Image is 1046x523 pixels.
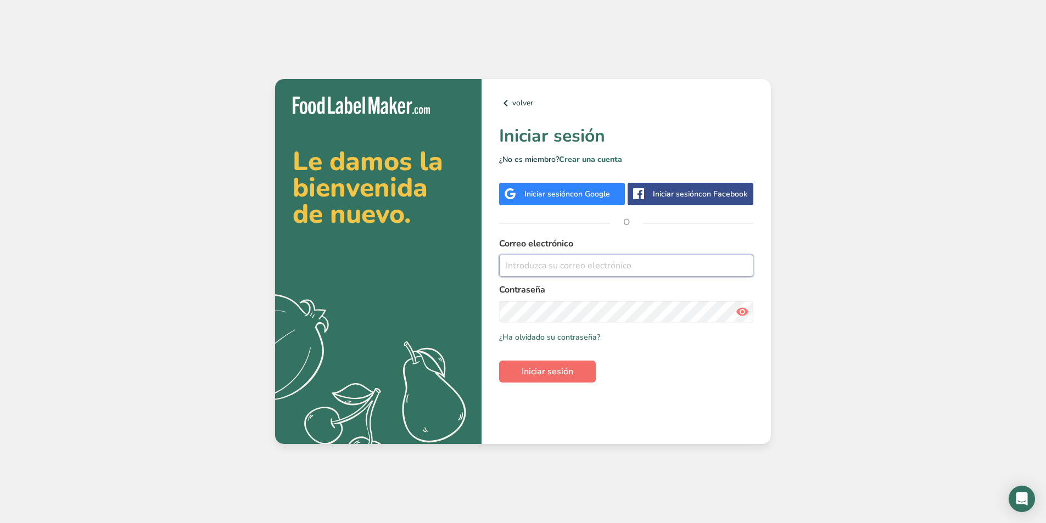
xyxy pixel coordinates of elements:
[499,283,753,296] label: Contraseña
[524,188,610,200] div: Iniciar sesión
[499,123,753,149] h1: Iniciar sesión
[293,148,464,227] h2: Le damos la bienvenida de nuevo.
[499,255,753,277] input: Introduzca su correo electrónico
[499,237,753,250] label: Correo electrónico
[610,206,643,239] span: O
[293,97,430,115] img: Food Label Maker
[570,189,610,199] span: con Google
[1009,486,1035,512] div: Open Intercom Messenger
[499,154,753,165] p: ¿No es miembro?
[499,331,600,343] a: ¿Ha olvidado su contraseña?
[653,188,747,200] div: Iniciar sesión
[499,97,753,110] a: volver
[522,365,573,378] span: Iniciar sesión
[698,189,747,199] span: con Facebook
[559,154,622,165] a: Crear una cuenta
[499,361,596,383] button: Iniciar sesión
